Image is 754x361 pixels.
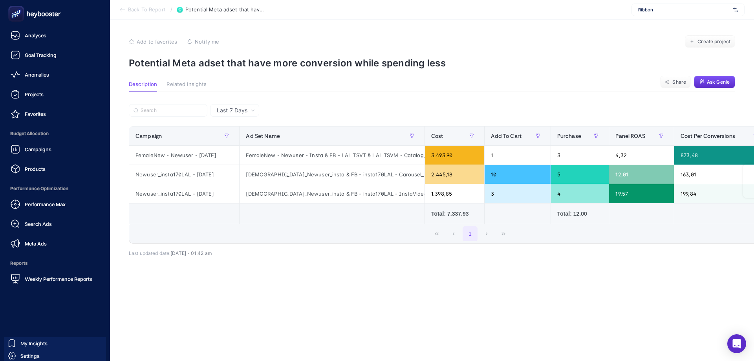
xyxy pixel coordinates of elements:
[609,165,674,184] div: 12,01
[6,67,104,82] a: Anomalies
[6,216,104,232] a: Search Ads
[6,181,104,196] span: Performance Optimization
[167,81,207,92] button: Related Insights
[217,106,247,114] span: Last 7 Days
[240,184,425,203] div: [DEMOGRAPHIC_DATA]_Newuser_insta & FB - insta170LAL - InstaVideo_Şakayık & Catalog_BPP - [DATE]
[240,165,425,184] div: [DEMOGRAPHIC_DATA]_Newuser_insta & FB - insta170LAL - Carousel_BPP - [DATE]
[4,337,106,350] a: My Insights
[129,250,170,256] span: Last updated date:
[609,146,674,165] div: 4,32
[25,32,46,38] span: Analyses
[129,146,239,165] div: FemaleNew - Newuser - [DATE]
[25,221,52,227] span: Search Ads
[25,201,66,207] span: Performance Max
[6,106,104,122] a: Favorites
[681,133,735,139] span: Cost Per Conversions
[129,57,735,69] p: Potential Meta adset that have more conversion while spending less
[195,38,219,45] span: Notify me
[25,52,57,58] span: Goal Tracking
[431,133,443,139] span: Cost
[25,276,92,282] span: Weekly Performance Reports
[141,108,203,114] input: Search
[491,133,522,139] span: Add To Cart
[557,133,581,139] span: Purchase
[25,166,46,172] span: Products
[129,81,157,88] span: Description
[128,7,166,13] span: Back To Report
[25,240,47,247] span: Meta Ads
[707,79,730,85] span: Ask Genie
[6,236,104,251] a: Meta Ads
[129,165,239,184] div: Newuser_insta170LAL - [DATE]
[6,255,104,271] span: Reports
[135,133,162,139] span: Campaign
[170,6,172,13] span: /
[6,47,104,63] a: Goal Tracking
[557,210,603,218] div: Total: 12.00
[697,38,730,45] span: Create project
[551,165,609,184] div: 5
[425,165,484,184] div: 2.445,18
[694,76,735,88] button: Ask Genie
[551,146,609,165] div: 3
[187,38,219,45] button: Notify me
[6,196,104,212] a: Performance Max
[6,126,104,141] span: Budget Allocation
[463,226,478,241] button: 1
[137,38,177,45] span: Add to favorites
[25,146,51,152] span: Campaigns
[167,81,207,88] span: Related Insights
[672,79,686,85] span: Share
[129,81,157,92] button: Description
[638,7,730,13] span: Ribbon
[609,184,674,203] div: 19,57
[727,334,746,353] div: Open Intercom Messenger
[425,184,484,203] div: 1.398,85
[20,353,40,359] span: Settings
[615,133,645,139] span: Panel ROAS
[660,76,691,88] button: Share
[551,184,609,203] div: 4
[6,141,104,157] a: Campaigns
[485,165,551,184] div: 10
[240,146,425,165] div: FemaleNew - Newuser - Insta & FB - LAL TSVT & LAL TSVM - Catalog_Minimal - [DATE]
[25,71,49,78] span: Anomalies
[6,27,104,43] a: Analyses
[733,6,738,14] img: svg%3e
[129,184,239,203] div: Newuser_insta170LAL - [DATE]
[6,86,104,102] a: Projects
[25,91,44,97] span: Projects
[425,146,484,165] div: 3.493,90
[185,7,264,13] span: Potential Meta adset that have more conversion while spending less
[431,210,478,218] div: Total: 7.337.93
[129,38,177,45] button: Add to favorites
[6,271,104,287] a: Weekly Performance Reports
[246,133,280,139] span: Ad Set Name
[170,250,212,256] span: [DATE]・01:42 am
[685,35,735,48] button: Create project
[25,111,46,117] span: Favorites
[6,161,104,177] a: Products
[485,146,551,165] div: 1
[20,340,48,346] span: My Insights
[485,184,551,203] div: 3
